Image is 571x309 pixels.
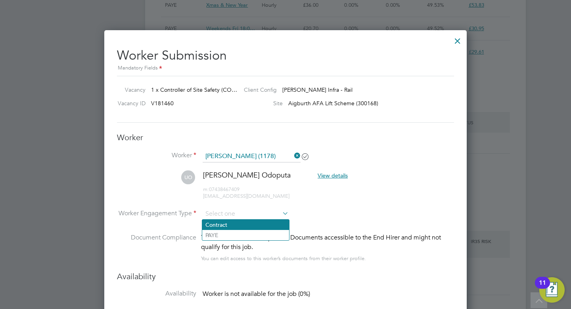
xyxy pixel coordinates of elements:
[203,186,209,193] span: m:
[117,151,196,160] label: Worker
[117,233,196,262] label: Document Compliance
[318,172,348,179] span: View details
[117,209,196,218] label: Worker Engagement Type
[114,100,146,107] label: Vacancy ID
[117,41,454,73] h2: Worker Submission
[151,86,237,93] span: 1 x Controller of Site Safety (CO…
[238,100,283,107] label: Site
[151,100,174,107] span: V181460
[201,233,454,252] div: This worker has no Compliance Documents accessible to the End Hirer and might not qualify for thi...
[202,220,289,230] li: Contract
[201,254,366,263] div: You can edit access to this worker’s documents from their worker profile.
[114,86,146,93] label: Vacancy
[117,64,454,73] div: Mandatory Fields
[117,132,454,143] h3: Worker
[282,86,353,93] span: [PERSON_NAME] Infra - Rail
[238,86,277,93] label: Client Config
[203,208,289,220] input: Select one
[203,170,291,180] span: [PERSON_NAME] Odoputa
[203,186,240,193] span: 07438467409
[202,230,289,240] li: PAYE
[539,277,565,303] button: Open Resource Center, 11 new notifications
[203,193,289,199] span: [EMAIL_ADDRESS][DOMAIN_NAME]
[203,151,301,162] input: Search for...
[288,100,378,107] span: Aigburth AFA Lift Scheme (300168)
[117,290,196,298] label: Availability
[181,170,195,184] span: UO
[203,290,310,298] span: Worker is not available for the job (0%)
[117,271,454,282] h3: Availability
[539,283,546,293] div: 11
